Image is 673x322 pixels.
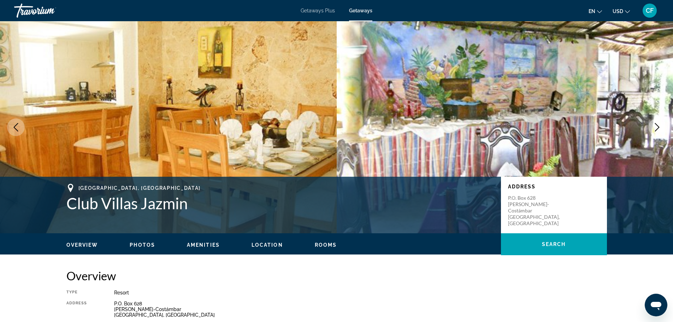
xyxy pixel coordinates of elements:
p: P.O. Box 628 [PERSON_NAME]-Costámbar [GEOGRAPHIC_DATA], [GEOGRAPHIC_DATA] [508,195,565,227]
button: Photos [130,242,155,248]
div: P.O. Box 628 [PERSON_NAME]-Costámbar [GEOGRAPHIC_DATA], [GEOGRAPHIC_DATA] [114,301,607,318]
div: Resort [114,290,607,295]
button: Amenities [187,242,220,248]
span: Search [542,241,566,247]
span: USD [613,8,623,14]
button: Change currency [613,6,630,16]
div: Address [66,301,96,318]
button: Rooms [315,242,337,248]
button: User Menu [640,3,659,18]
h2: Overview [66,269,607,283]
button: Change language [589,6,602,16]
div: Type [66,290,96,295]
a: Getaways [349,8,372,13]
button: Previous image [7,118,25,136]
span: [GEOGRAPHIC_DATA], [GEOGRAPHIC_DATA] [78,185,201,191]
span: en [589,8,595,14]
button: Overview [66,242,98,248]
span: CF [646,7,654,14]
h1: Club Villas Jazmin [66,194,494,212]
button: Next image [648,118,666,136]
iframe: Button to launch messaging window [645,294,667,316]
button: Location [252,242,283,248]
a: Travorium [14,1,85,20]
button: Search [501,233,607,255]
p: Address [508,184,600,189]
a: Getaways Plus [301,8,335,13]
